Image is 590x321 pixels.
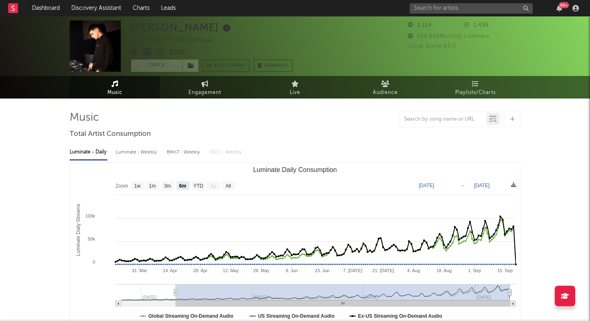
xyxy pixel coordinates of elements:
text: 28. Apr [193,268,208,273]
span: Total Artist Consumption [70,129,151,139]
span: Live [290,88,300,98]
text: Global Streaming On-Demand Audio [148,313,234,319]
a: Live [250,76,340,99]
span: 259,624 Monthly Listeners [408,34,490,39]
div: BMAT - Weekly [167,145,202,159]
span: Playlists/Charts [455,88,496,98]
button: Edit [170,48,184,58]
button: Summary [254,60,293,72]
text: 15. Sep [497,268,513,273]
button: Track [131,60,182,72]
div: [PERSON_NAME] [131,21,233,34]
text: 14. Apr [163,268,177,273]
text: All [225,183,231,189]
div: [GEOGRAPHIC_DATA] | House [131,36,223,46]
text: 0 [93,259,95,264]
a: Engagement [160,76,250,99]
text: 7. [DATE] [343,268,362,273]
text: 18. Aug [436,268,452,273]
input: Search for artists [410,3,533,14]
text: 1y [211,183,216,189]
a: Benchmark [202,60,250,72]
text: 12. May [223,268,239,273]
span: Jump Score: 83.0 [408,44,456,49]
span: Benchmark [214,61,245,71]
text: US Streaming On-Demand Audio [258,313,335,319]
text: 31. Mar [132,268,147,273]
text: 1w [134,183,141,189]
span: Music [107,88,123,98]
div: Luminate - Daily [70,145,107,159]
text: 100k [85,213,95,218]
text: 6m [179,183,186,189]
a: Audience [340,76,430,99]
text: 1. Sep [468,268,481,273]
text: Luminate Daily Streams [75,204,81,256]
text: 3m [164,183,171,189]
text: [DATE] [474,183,490,188]
text: Zoom [116,183,128,189]
text: 9. Jun [286,268,298,273]
text: Ex-US Streaming On-Demand Audio [358,313,442,319]
text: 26. May [253,268,270,273]
text: YTD [193,183,203,189]
span: 2,124 [408,23,432,28]
text: 4. Aug [407,268,420,273]
text: → [460,183,465,188]
text: 21. [DATE] [372,268,394,273]
text: [DATE] [419,183,434,188]
div: Luminate - Weekly [116,145,159,159]
input: Search by song name or URL [400,116,486,123]
text: Luminate Daily Consumption [253,166,337,173]
span: Engagement [188,88,221,98]
text: 50k [88,236,95,241]
a: Music [70,76,160,99]
a: Playlists/Charts [430,76,520,99]
div: 99 + [559,2,569,8]
span: 1,436 [464,23,489,28]
button: 99+ [556,5,562,11]
text: 23. Jun [315,268,329,273]
text: 1m [149,183,156,189]
span: Summary [264,64,288,68]
span: Audience [373,88,398,98]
